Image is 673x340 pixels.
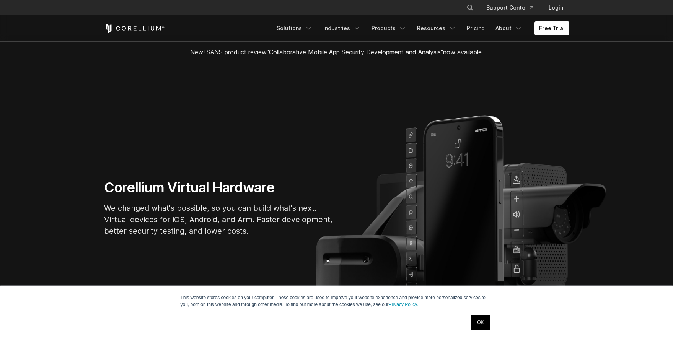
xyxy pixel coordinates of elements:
a: Resources [412,21,461,35]
a: Support Center [480,1,539,15]
a: Login [543,1,569,15]
a: About [491,21,527,35]
div: Navigation Menu [272,21,569,35]
a: Products [367,21,411,35]
div: Navigation Menu [457,1,569,15]
p: This website stores cookies on your computer. These cookies are used to improve your website expe... [181,294,493,308]
button: Search [463,1,477,15]
a: Corellium Home [104,24,165,33]
p: We changed what's possible, so you can build what's next. Virtual devices for iOS, Android, and A... [104,202,334,237]
a: "Collaborative Mobile App Security Development and Analysis" [267,48,443,56]
a: Industries [319,21,365,35]
a: Solutions [272,21,317,35]
a: Pricing [462,21,489,35]
a: Free Trial [534,21,569,35]
h1: Corellium Virtual Hardware [104,179,334,196]
a: OK [471,315,490,330]
a: Privacy Policy. [389,302,418,307]
span: New! SANS product review now available. [190,48,483,56]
